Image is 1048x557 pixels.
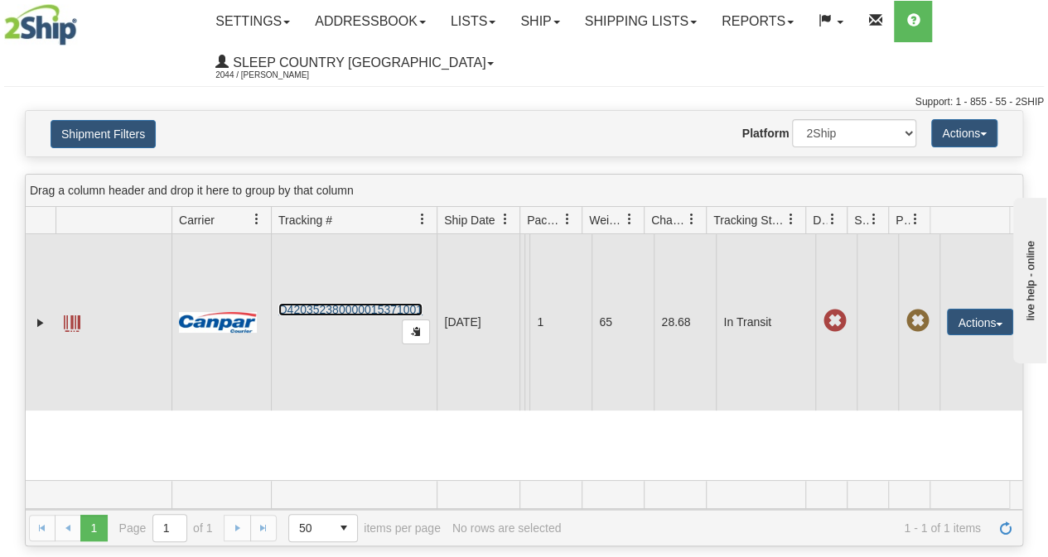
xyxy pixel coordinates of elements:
[32,315,49,331] a: Expand
[302,1,438,42] a: Addressbook
[331,515,357,541] span: select
[654,234,716,411] td: 28.68
[527,212,562,228] span: Packages
[524,234,529,411] td: [PERSON_NAME] [PERSON_NAME] CA ON ETOBICOKE M9W 0C2
[592,234,654,411] td: 65
[519,234,524,411] td: Sleep Country [GEOGRAPHIC_DATA] Shipping department [GEOGRAPHIC_DATA] [GEOGRAPHIC_DATA] Brampton ...
[153,515,186,541] input: Page 1
[709,1,806,42] a: Reports
[901,205,930,233] a: Pickup Status filter column settings
[12,14,153,26] div: live help - online
[589,212,624,228] span: Weight
[819,205,847,233] a: Delivery Status filter column settings
[288,514,441,542] span: items per page
[777,205,805,233] a: Tracking Status filter column settings
[179,212,215,228] span: Carrier
[51,120,156,148] button: Shipment Filters
[931,119,997,147] button: Actions
[80,515,107,541] span: Page 1
[651,212,686,228] span: Charge
[854,212,868,228] span: Shipment Issues
[437,234,519,411] td: [DATE]
[713,212,785,228] span: Tracking Status
[438,1,508,42] a: Lists
[119,514,213,542] span: Page of 1
[813,212,827,228] span: Delivery Status
[408,205,437,233] a: Tracking # filter column settings
[64,308,80,334] a: Label
[402,319,430,344] button: Copy to clipboard
[742,125,790,142] label: Platform
[947,309,1013,335] button: Actions
[716,234,815,411] td: In Transit
[215,67,340,84] span: 2044 / [PERSON_NAME]
[4,4,77,46] img: logo2044.jpg
[299,520,321,536] span: 50
[992,515,1019,541] a: Refresh
[1010,194,1046,363] iframe: chat widget
[444,212,495,228] span: Ship Date
[26,175,1022,207] div: grid grouping header
[678,205,706,233] a: Charge filter column settings
[572,1,709,42] a: Shipping lists
[452,521,562,535] div: No rows are selected
[4,95,1044,109] div: Support: 1 - 855 - 55 - 2SHIP
[278,303,423,316] a: D420352380000015371001
[203,1,302,42] a: Settings
[179,312,257,333] img: 14 - Canpar
[278,212,332,228] span: Tracking #
[229,55,485,70] span: Sleep Country [GEOGRAPHIC_DATA]
[491,205,519,233] a: Ship Date filter column settings
[203,42,506,84] a: Sleep Country [GEOGRAPHIC_DATA] 2044 / [PERSON_NAME]
[860,205,888,233] a: Shipment Issues filter column settings
[616,205,644,233] a: Weight filter column settings
[906,310,929,333] span: Pickup Not Assigned
[529,234,592,411] td: 1
[896,212,910,228] span: Pickup Status
[508,1,572,42] a: Ship
[288,514,358,542] span: Page sizes drop down
[553,205,582,233] a: Packages filter column settings
[823,310,846,333] span: Late
[243,205,271,233] a: Carrier filter column settings
[572,521,981,535] span: 1 - 1 of 1 items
